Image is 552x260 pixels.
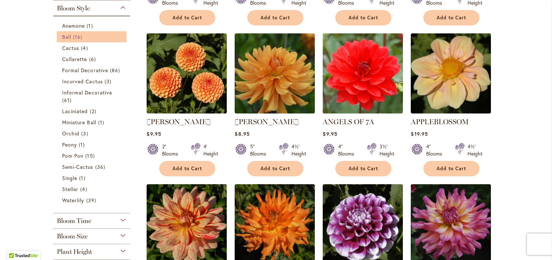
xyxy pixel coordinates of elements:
div: 5" Blooms [250,143,270,157]
span: Add to Cart [437,166,466,172]
a: ANDREW CHARLES [235,108,315,115]
a: Single 1 [62,174,123,182]
span: Add to Cart [172,166,202,172]
span: Add to Cart [172,15,202,21]
span: Semi-Cactus [62,163,93,170]
img: ANDREW CHARLES [235,33,315,113]
a: Pom Pon 15 [62,152,123,159]
a: ANGELS OF 7A [323,117,374,126]
span: 3 [81,130,90,137]
button: Add to Cart [423,161,479,176]
iframe: Launch Accessibility Center [5,235,26,255]
span: 4 [80,185,89,193]
span: 1 [79,141,87,148]
button: Add to Cart [247,10,303,25]
span: 61 [62,96,73,104]
span: Incurved Cactus [62,78,103,85]
span: Formal Decorative [62,67,108,74]
a: Waterlily 39 [62,196,123,204]
div: 2" Blooms [162,143,182,157]
span: Add to Cart [261,166,290,172]
span: 36 [95,163,107,171]
span: Anemone [62,22,85,29]
span: Single [62,175,77,181]
span: 86 [110,66,122,74]
a: Orchid 3 [62,130,123,137]
a: ANGELS OF 7A [323,108,403,115]
span: 1 [79,174,87,182]
a: Laciniated 2 [62,107,123,115]
span: Orchid [62,130,79,137]
img: ANGELS OF 7A [323,33,403,113]
span: Pom Pon [62,152,83,159]
div: 4½' Height [468,143,482,157]
div: 4" Blooms [338,143,358,157]
div: 3½' Height [379,143,394,157]
span: Bloom Time [57,217,91,225]
a: [PERSON_NAME] [147,117,211,126]
a: Stellar 4 [62,185,123,193]
span: Ball [62,33,71,40]
a: Collarette 6 [62,55,123,63]
div: 4' Height [203,143,218,157]
button: Add to Cart [247,161,303,176]
span: Waterlily [62,197,84,204]
span: 1 [98,119,106,126]
span: $8.95 [235,130,249,137]
span: Add to Cart [261,15,290,21]
span: Peony [62,141,77,148]
span: Stellar [62,186,78,192]
span: Cactus [62,45,79,51]
span: Collarette [62,56,87,62]
span: Bloom Style [57,4,90,12]
a: Miniature Ball 1 [62,119,123,126]
span: Add to Cart [437,15,466,21]
a: Semi-Cactus 36 [62,163,123,171]
span: 6 [89,55,98,63]
span: 16 [73,33,84,41]
span: 1 [87,22,95,29]
a: Informal Decorative 61 [62,89,123,104]
span: Miniature Ball [62,119,96,126]
span: 15 [85,152,96,159]
div: 4" Blooms [426,143,446,157]
button: Add to Cart [423,10,479,25]
span: Bloom Size [57,232,88,240]
button: Add to Cart [335,10,391,25]
button: Add to Cart [335,161,391,176]
a: Ball 16 [62,33,123,41]
span: Laciniated [62,108,88,115]
a: Cactus 4 [62,44,123,52]
a: Peony 1 [62,141,123,148]
a: AMBER QUEEN [147,108,227,115]
a: APPLEBLOSSOM [411,108,491,115]
span: 2 [90,107,98,115]
span: Add to Cart [349,15,378,21]
div: 4½' Height [291,143,306,157]
span: 3 [105,78,113,85]
img: APPLEBLOSSOM [411,33,491,113]
span: $9.95 [323,130,337,137]
a: APPLEBLOSSOM [411,117,469,126]
span: $9.95 [147,130,161,137]
a: Anemone 1 [62,22,123,29]
span: 39 [86,196,98,204]
a: Formal Decorative 86 [62,66,123,74]
button: Add to Cart [159,10,215,25]
a: Incurved Cactus 3 [62,78,123,85]
span: $19.95 [411,130,428,137]
span: 4 [81,44,89,52]
img: AMBER QUEEN [147,33,227,113]
button: Add to Cart [159,161,215,176]
span: Plant Height [57,248,92,256]
span: Informal Decorative [62,89,112,96]
a: [PERSON_NAME] [235,117,299,126]
span: Add to Cart [349,166,378,172]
